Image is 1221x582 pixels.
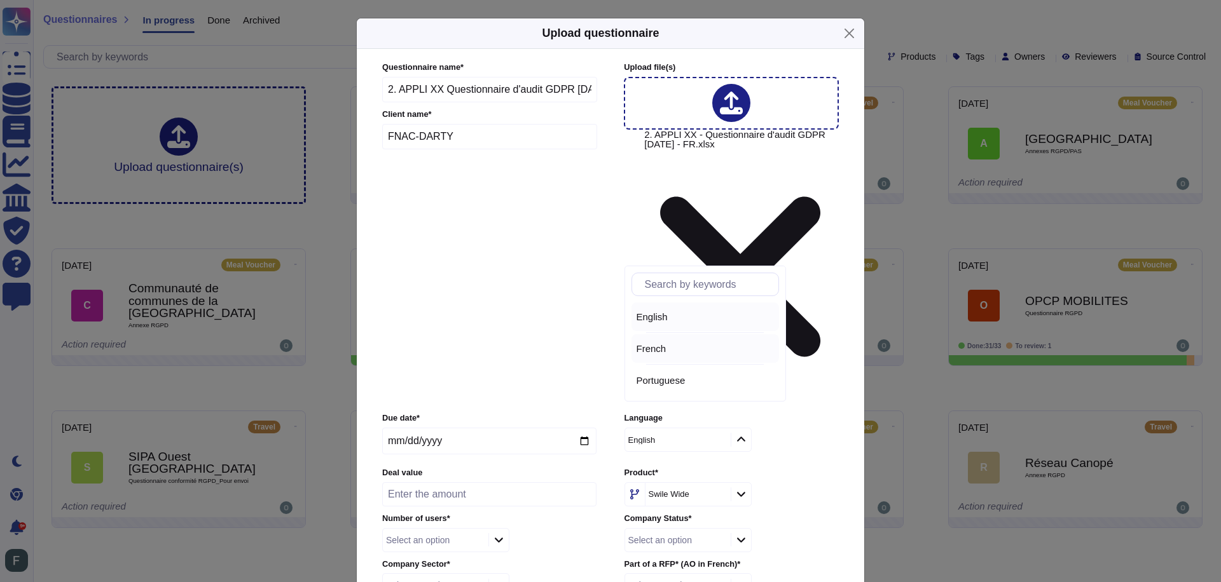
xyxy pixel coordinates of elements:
[382,77,597,102] input: Enter questionnaire name
[382,64,597,72] label: Questionnaire name
[637,311,774,323] div: English
[631,366,779,395] div: Portuguese
[637,343,774,355] div: French
[382,124,597,149] input: Enter company name of the client
[624,515,839,523] label: Company Status
[628,536,692,545] div: Select an option
[624,62,675,72] span: Upload file (s)
[637,343,666,355] span: French
[624,414,839,423] label: Language
[542,25,659,42] h5: Upload questionnaire
[382,469,597,477] label: Deal value
[644,130,837,405] span: 2. APPLI XX - Questionnaire d'audit GDPR [DATE] - FR.xlsx
[624,560,839,569] label: Part of a RFP* (AO in French)
[382,560,597,569] label: Company Sector
[382,414,597,423] label: Due date
[628,436,656,444] div: English
[839,24,859,43] button: Close
[637,375,774,386] div: Portuguese
[637,311,668,323] span: English
[624,469,839,477] label: Product
[382,111,597,119] label: Client name
[382,515,597,523] label: Number of users
[649,490,689,498] div: Swile Wide
[637,375,686,386] span: Portuguese
[631,302,779,331] div: English
[382,428,597,454] input: Due date
[638,273,778,295] input: Search by keywords
[386,536,450,545] div: Select an option
[631,334,779,363] div: French
[382,482,597,506] input: Enter the amount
